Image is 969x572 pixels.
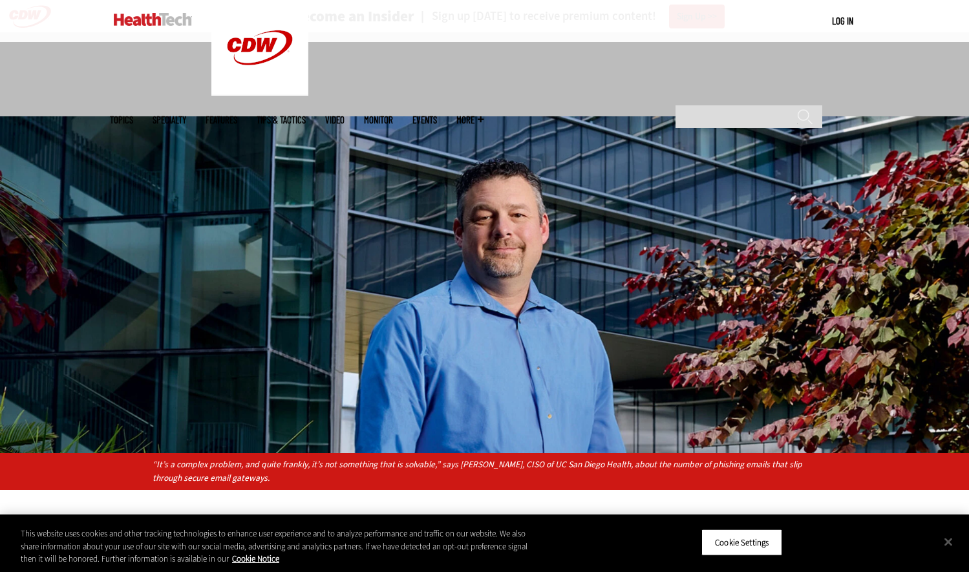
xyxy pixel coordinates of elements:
[701,529,782,556] button: Cookie Settings
[456,115,484,125] span: More
[21,527,533,566] div: This website uses cookies and other tracking technologies to enhance user experience and to analy...
[110,115,133,125] span: Topics
[832,15,853,26] a: Log in
[114,13,192,26] img: Home
[153,458,816,486] p: “It’s a complex problem, and quite frankly, it’s not something that is solvable,” says [PERSON_NA...
[325,115,345,125] a: Video
[153,115,186,125] span: Specialty
[364,115,393,125] a: MonITor
[232,553,279,564] a: More information about your privacy
[206,115,237,125] a: Features
[211,85,308,99] a: CDW
[934,527,963,556] button: Close
[832,14,853,28] div: User menu
[257,115,306,125] a: Tips & Tactics
[412,115,437,125] a: Events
